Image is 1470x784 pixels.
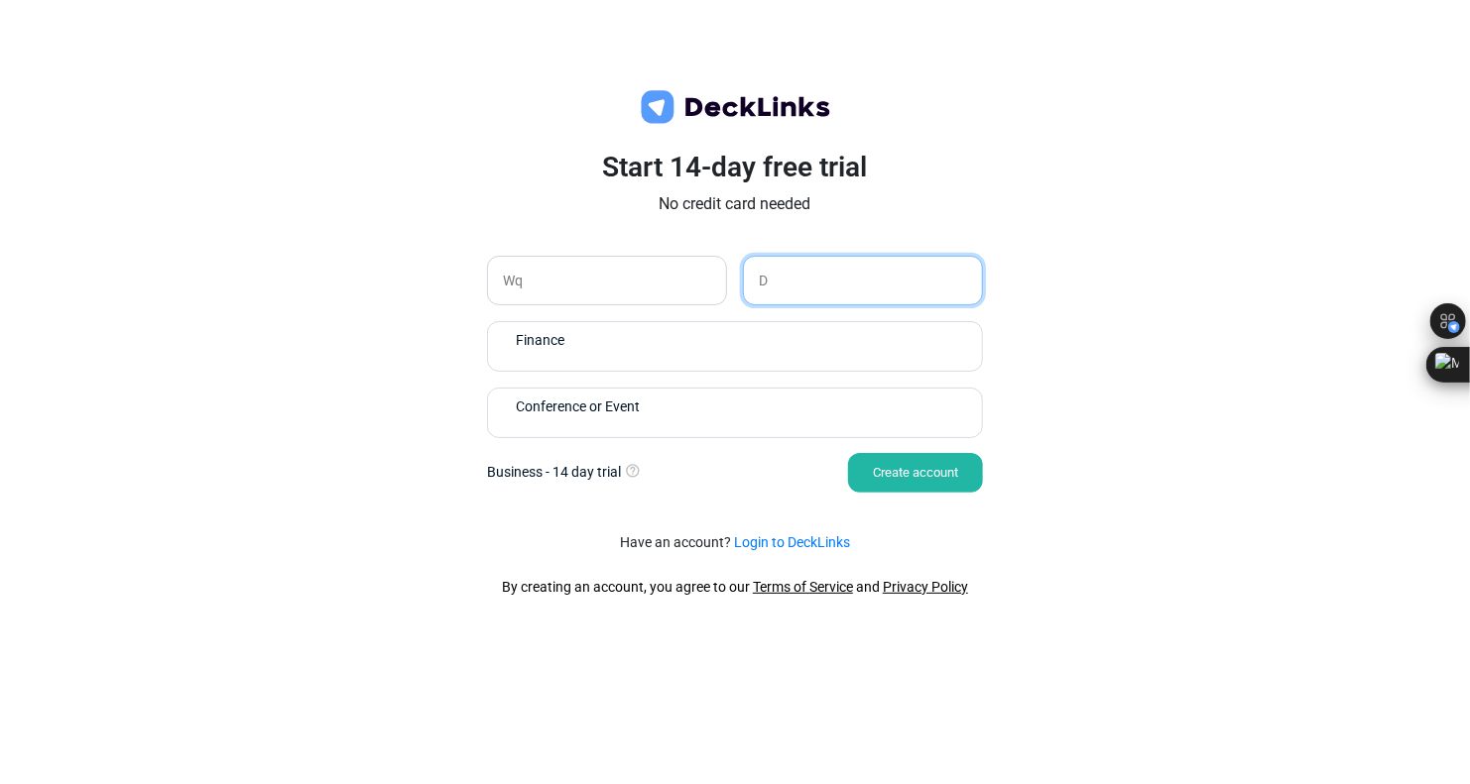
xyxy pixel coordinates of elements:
h3: Start 14-day free trial [487,151,983,184]
small: Have an account? [620,532,850,553]
a: Terms of Service [753,579,853,595]
div: By creating an account, you agree to our and [502,577,968,598]
span: Finance [516,331,564,352]
a: Login to DeckLinks [734,534,850,550]
a: Privacy Policy [883,579,968,595]
img: deck-links-logo.c572c7424dfa0d40c150da8c35de9cd0.svg [636,87,834,127]
input: Enter your job title [743,256,983,305]
p: No credit card needed [487,192,983,216]
input: Enter your company name [487,256,727,305]
div: Create account [848,453,983,493]
span: Conference or Event [516,397,640,418]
